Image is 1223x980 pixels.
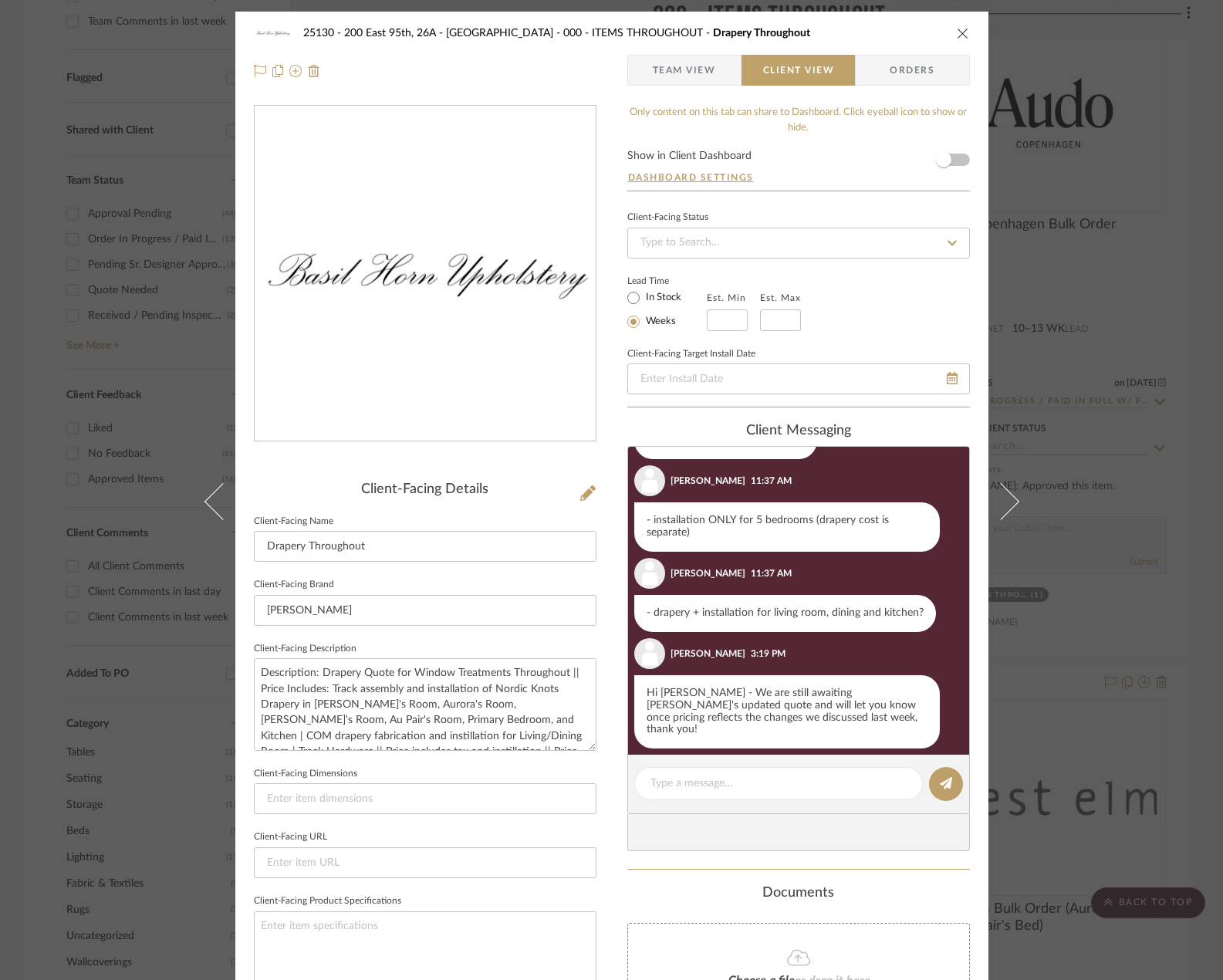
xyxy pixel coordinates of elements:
div: Client-Facing Details [254,482,596,498]
input: Enter Client-Facing Brand [254,595,596,626]
div: - installation ONLY for 5 bedrooms (drapery cost is separate) [634,502,940,552]
input: Enter Install Date [627,363,970,394]
label: Client-Facing Product Specifications [254,897,401,905]
label: Client-Facing Brand [254,581,334,589]
div: [PERSON_NAME] [671,647,745,661]
img: user_avatar.png [634,638,665,669]
label: Est. Min [707,292,746,303]
div: 11:37 AM [751,566,792,580]
div: 11:37 AM [751,474,792,488]
div: Hi [PERSON_NAME] - We are still awaiting [PERSON_NAME]'s updated quote and will let you know once... [634,675,940,749]
span: 25130 - 200 East 95th, 26A - [GEOGRAPHIC_DATA] [303,28,563,39]
span: 000 - ITEMS THROUGHOUT [563,28,713,39]
label: Lead Time [627,274,707,288]
label: Client-Facing Dimensions [254,770,357,778]
div: Only content on this tab can share to Dashboard. Click eyeball icon to show or hide. [627,105,970,135]
label: Client-Facing Target Install Date [627,350,755,358]
label: Weeks [643,315,676,329]
div: - drapery + installation for living room, dining and kitchen? [634,595,936,632]
img: 12083101-1148-4b7f-9ccd-13b5bf5ae14b_48x40.jpg [254,18,291,49]
div: [PERSON_NAME] [671,474,745,488]
img: user_avatar.png [634,558,665,589]
input: Type to Search… [627,228,970,259]
span: Orders [873,55,951,86]
img: Remove from project [308,65,320,77]
input: Enter Client-Facing Item Name [254,531,596,562]
div: client Messaging [627,423,970,440]
span: Team View [653,55,716,86]
div: 0 [255,235,596,313]
label: Est. Max [760,292,801,303]
div: [PERSON_NAME] [671,566,745,580]
mat-radio-group: Select item type [627,288,707,331]
img: 12083101-1148-4b7f-9ccd-13b5bf5ae14b_436x436.jpg [255,235,596,313]
span: Drapery Throughout [713,28,810,39]
img: user_avatar.png [634,465,665,496]
button: close [956,26,970,40]
input: Enter item dimensions [254,783,596,814]
div: Client-Facing Status [627,214,708,221]
label: Client-Facing URL [254,833,327,841]
button: Dashboard Settings [627,171,755,184]
span: Client View [763,55,834,86]
label: In Stock [643,291,681,305]
input: Enter item URL [254,847,596,878]
label: Client-Facing Description [254,645,356,653]
div: 3:19 PM [751,647,785,661]
label: Client-Facing Name [254,518,333,525]
div: Documents [627,885,970,902]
